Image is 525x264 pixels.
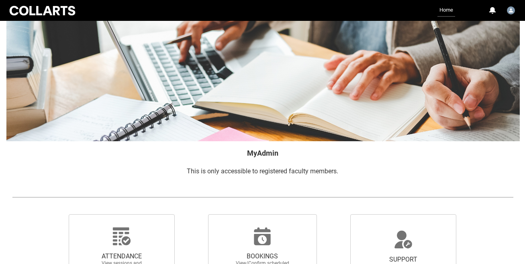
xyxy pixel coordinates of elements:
span: ATTENDANCE [86,252,157,260]
img: REDU_GREY_LINE [12,193,513,201]
img: Kate.Spencer [507,6,515,14]
h2: MyAdmin [12,148,513,158]
span: This is only accessible to registered faculty members. [187,167,338,175]
a: Home [437,4,455,17]
span: BOOKINGS [227,252,298,260]
span: SUPPORT [368,256,439,264]
button: User Profile Kate.Spencer [505,3,517,16]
